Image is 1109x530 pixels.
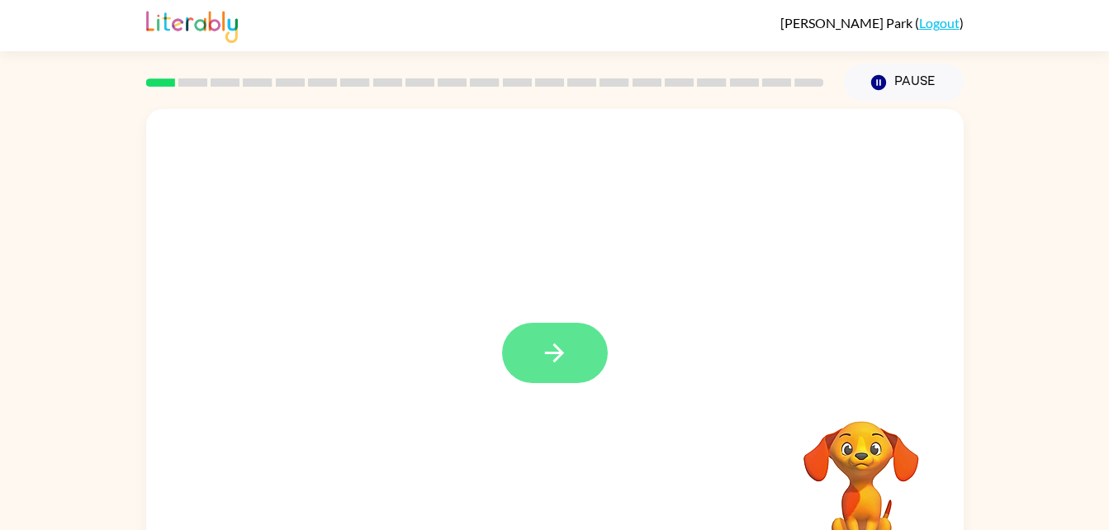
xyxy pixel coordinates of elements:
[146,7,238,43] img: Literably
[919,15,960,31] a: Logout
[780,15,964,31] div: ( )
[780,15,915,31] span: [PERSON_NAME] Park
[844,64,964,102] button: Pause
